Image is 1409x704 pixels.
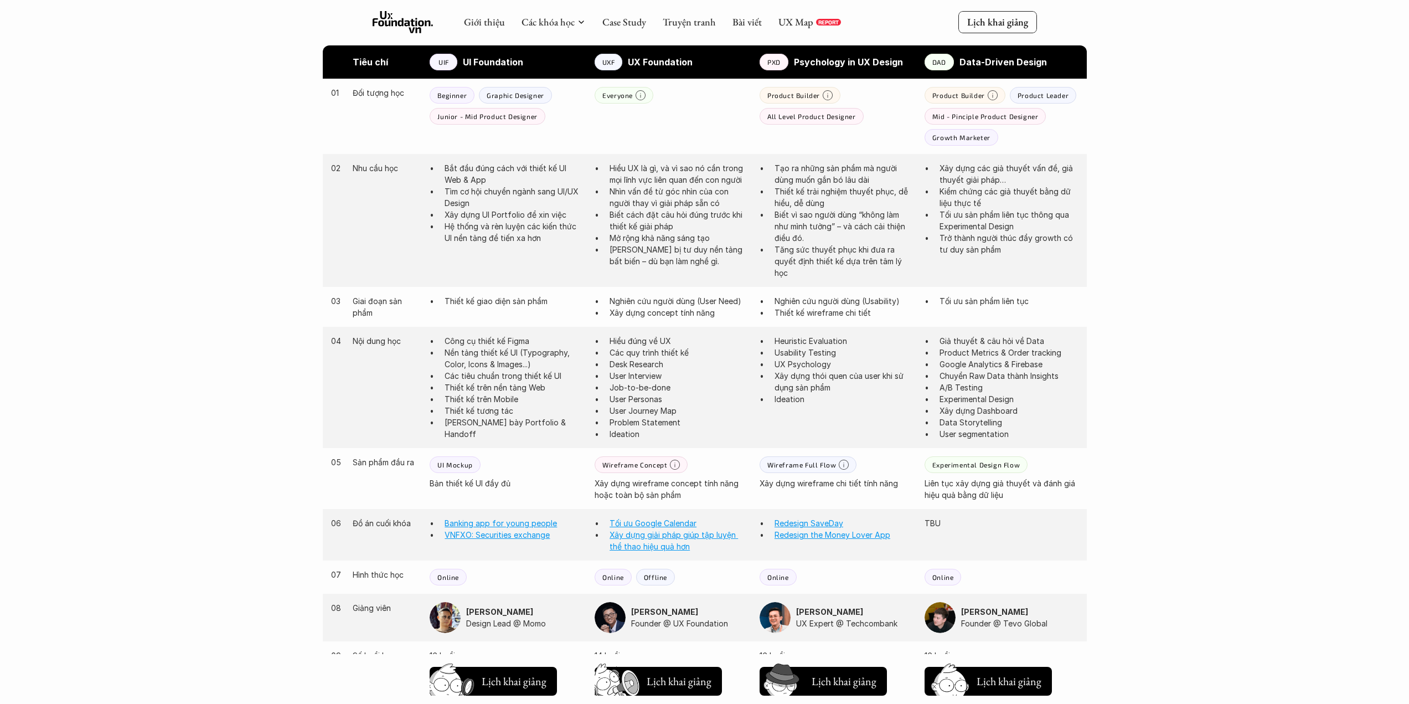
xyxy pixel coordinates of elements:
[331,456,342,468] p: 05
[925,667,1052,696] button: Lịch khai giảng
[445,209,584,220] p: Xây dựng UI Portfolio để xin việc
[961,618,1078,629] p: Founder @ Tevo Global
[925,517,1078,529] p: TBU
[940,209,1078,232] p: Tối ưu sản phẩm liên tục thông qua Experimental Design
[331,569,342,580] p: 07
[932,133,990,141] p: Growth Marketer
[445,295,584,307] p: Thiết kế giao diện sản phẩm
[331,602,342,614] p: 08
[663,16,716,28] a: Truyện tranh
[602,461,667,469] p: Wireframe Concept
[602,573,624,581] p: Online
[445,162,584,186] p: Bắt đầu đúng cách với thiết kế UI Web & App
[445,530,550,539] a: VNFXO: Securities exchange
[595,650,749,661] p: 14 buổi
[466,607,533,616] strong: [PERSON_NAME]
[610,358,749,370] p: Desk Research
[958,11,1037,33] a: Lịch khai giảng
[794,56,903,68] strong: Psychology in UX Design
[445,186,584,209] p: Tìm cơ hội chuyển ngành sang UI/UX Design
[967,16,1028,28] p: Lịch khai giảng
[940,186,1078,209] p: Kiểm chứng các giả thuyết bằng dữ liệu thực tế
[760,477,913,489] p: Xây dựng wireframe chi tiết tính năng
[482,674,546,689] h5: Lịch khai giảng
[353,517,419,529] p: Đồ án cuối khóa
[437,112,537,120] p: Junior - Mid Product Designer
[353,569,419,580] p: Hình thức học
[610,209,749,232] p: Biết cách đặt câu hỏi đúng trước khi thiết kế giải pháp
[445,393,584,405] p: Thiết kế trên Mobile
[1018,91,1069,99] p: Product Leader
[925,650,1078,661] p: 16 buổi
[610,295,749,307] p: Nghiên cứu người dùng (User Need)
[445,370,584,382] p: Các tiêu chuẩn trong thiết kế UI
[775,307,913,318] p: Thiết kế wireframe chi tiết
[977,674,1041,689] h5: Lịch khai giảng
[940,335,1078,347] p: Giả thuyết & câu hỏi về Data
[430,477,584,489] p: Bản thiết kế UI đầy đủ
[778,16,813,28] a: UX Map
[331,87,342,99] p: 01
[940,405,1078,417] p: Xây dựng Dashboard
[610,186,749,209] p: Nhìn vấn đề từ góc nhìn của con người thay vì giải pháp sẵn có
[816,19,841,25] a: REPORT
[445,347,584,370] p: Nền tảng thiết kế UI (Typography, Color, Icons & Images...)
[775,162,913,186] p: Tạo ra những sản phẩm mà người dùng muốn gắn bó lâu dài
[775,186,913,209] p: Thiết kế trải nghiệm thuyết phục, dễ hiểu, dễ dùng
[602,91,633,99] p: Everyone
[610,530,738,551] a: Xây dựng giải pháp giúp tập luyện thể thao hiệu quả hơn
[331,295,342,307] p: 03
[438,58,449,66] p: UIF
[610,405,749,417] p: User Journey Map
[760,662,887,696] a: Lịch khai giảng
[767,91,820,99] p: Product Builder
[610,382,749,393] p: Job-to-be-done
[961,607,1028,616] strong: [PERSON_NAME]
[595,667,722,696] button: Lịch khai giảng
[940,295,1078,307] p: Tối ưu sản phẩm liên tục
[959,56,1047,68] strong: Data-Driven Design
[812,674,876,689] h5: Lịch khai giảng
[430,650,584,661] p: 16 buổi
[818,19,839,25] p: REPORT
[430,662,557,696] a: Lịch khai giảng
[775,393,913,405] p: Ideation
[932,112,1039,120] p: Mid - Pinciple Product Designer
[760,650,913,661] p: 16 buổi
[775,335,913,347] p: Heuristic Evaluation
[610,393,749,405] p: User Personas
[940,417,1078,428] p: Data Storytelling
[610,162,749,186] p: Hiểu UX là gì, và vì sao nó cần trong mọi lĩnh vực liên quan đến con người
[464,16,505,28] a: Giới thiệu
[628,56,693,68] strong: UX Foundation
[487,91,544,99] p: Graphic Designer
[610,244,749,267] p: [PERSON_NAME] bị tư duy nền tảng bất biến – dù bạn làm nghề gì.
[437,573,459,581] p: Online
[775,518,843,528] a: Redesign SaveDay
[331,517,342,529] p: 06
[767,573,789,581] p: Online
[610,370,749,382] p: User Interview
[445,220,584,244] p: Hệ thống và rèn luyện các kiến thức UI nền tảng để tiến xa hơn
[445,405,584,417] p: Thiết kế tương tác
[647,674,711,689] h5: Lịch khai giảng
[796,618,913,629] p: UX Expert @ Techcombank
[775,530,890,539] a: Redesign the Money Lover App
[932,461,1020,469] p: Experimental Design Flow
[331,650,342,661] p: 09
[353,335,419,347] p: Nội dung học
[610,428,749,440] p: Ideation
[602,58,615,66] p: UXF
[610,307,749,318] p: Xây dựng concept tính năng
[595,662,722,696] a: Lịch khai giảng
[466,618,584,629] p: Design Lead @ Momo
[925,477,1078,501] p: Liên tục xây dựng giả thuyết và đánh giá hiệu quả bằng dữ liệu
[940,358,1078,370] p: Google Analytics & Firebase
[940,393,1078,405] p: Experimental Design
[767,58,781,66] p: PXD
[437,91,467,99] p: Beginner
[732,16,762,28] a: Bài viết
[610,347,749,358] p: Các quy trình thiết kế
[445,335,584,347] p: Công cụ thiết kế Figma
[940,162,1078,186] p: Xây dựng các giả thuyết vấn đề, giả thuyết giải pháp…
